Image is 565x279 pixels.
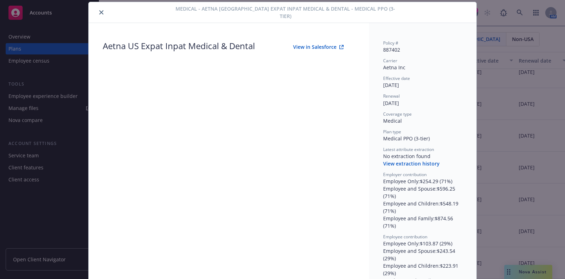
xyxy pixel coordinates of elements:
button: close [97,8,106,17]
span: Plan type [383,129,401,135]
span: Effective date [383,75,410,81]
div: Aetna US Expat Inpat Medical & Dental [103,40,255,54]
div: Employee and Children : $223.91 (29%) [383,262,462,277]
span: Coverage type [383,111,412,117]
span: Employee contribution [383,234,427,240]
div: Employee Only : $254.29 (71%) [383,178,462,185]
div: Employee and Children : $548.19 (71%) [383,200,462,215]
span: Policy # [383,40,398,46]
button: View extraction history [383,160,440,167]
div: Medical [383,117,462,124]
button: View in Salesforce [282,40,355,54]
span: Employer contribution [383,172,427,178]
div: Medical PPO (3-tier) [383,135,462,142]
div: [DATE] [383,81,462,89]
span: Latest attribute extraction [383,146,434,152]
div: Employee and Spouse : $596.25 (71%) [383,185,462,200]
div: Employee and Family : $874.56 (71%) [383,215,462,229]
div: [DATE] [383,99,462,107]
div: Employee and Spouse : $243.54 (29%) [383,247,462,262]
div: 887402 [383,46,462,53]
span: Carrier [383,58,397,64]
span: Renewal [383,93,400,99]
span: Medical - Aetna [GEOGRAPHIC_DATA] Expat Inpat Medical & Dental - Medical PPO (3-tier) [171,5,400,20]
div: Aetna Inc [383,64,462,71]
div: No extraction found [383,152,462,160]
div: Employee Only : $103.87 (29%) [383,240,462,247]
